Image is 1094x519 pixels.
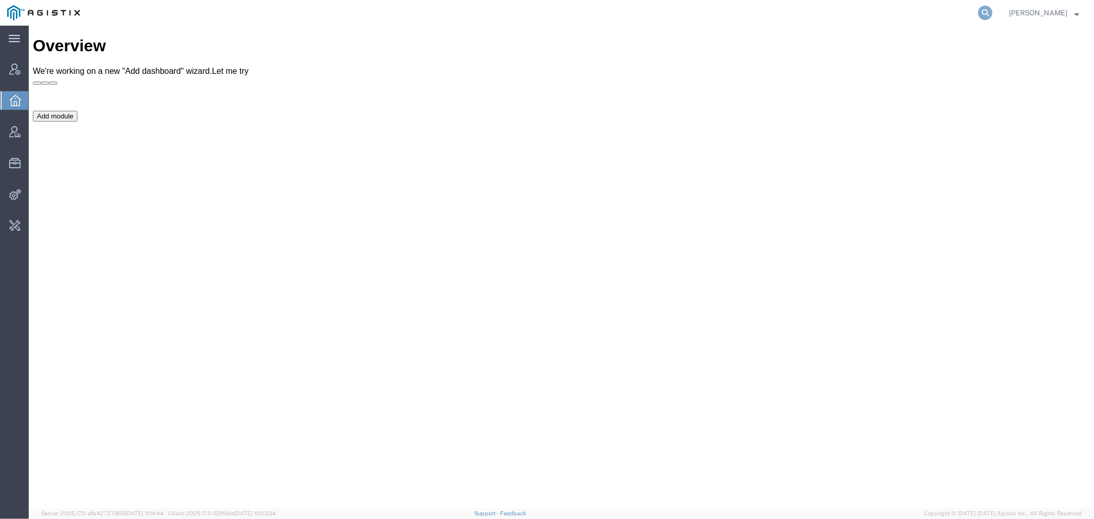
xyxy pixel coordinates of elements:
span: Client: 2025.17.0-159f9de [168,510,276,516]
span: Carrie Virgilio [1009,7,1067,18]
span: Server: 2025.17.0-efb42727865 [41,510,164,516]
a: Support [474,510,500,516]
a: Let me try [183,41,220,50]
a: Feedback [500,510,526,516]
button: Add module [4,85,49,96]
span: Copyright © [DATE]-[DATE] Agistix Inc., All Rights Reserved [924,509,1082,518]
button: [PERSON_NAME] [1008,7,1080,19]
span: [DATE] 11:14:44 [125,510,164,516]
iframe: FS Legacy Container [29,26,1094,508]
span: [DATE] 10:23:34 [234,510,276,516]
img: logo [7,5,80,21]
